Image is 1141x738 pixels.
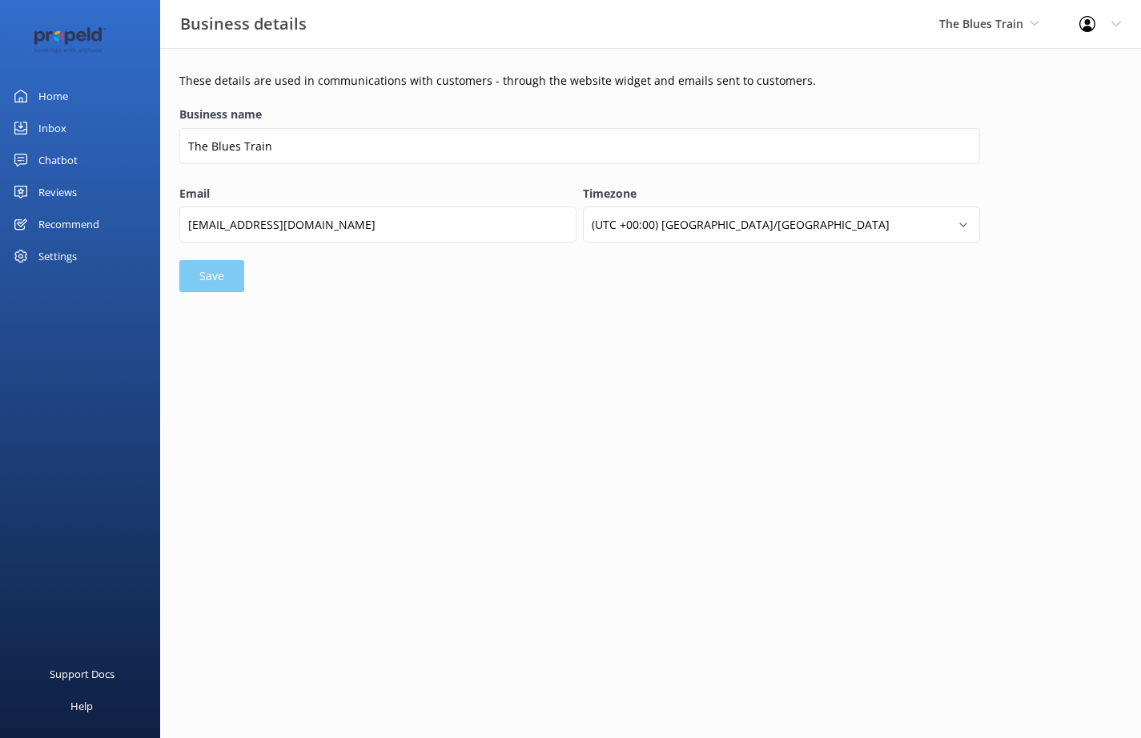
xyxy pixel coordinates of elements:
div: Settings [38,240,77,272]
div: Support Docs [50,658,115,690]
div: Recommend [38,208,99,240]
p: These details are used in communications with customers - through the website widget and emails s... [179,72,980,90]
div: Home [38,80,68,112]
img: 12-1677471078.png [24,27,116,54]
div: Help [70,690,93,722]
div: Reviews [38,176,77,208]
h3: Business details [180,11,307,37]
span: The Blues Train [939,16,1023,31]
div: Inbox [38,112,66,144]
div: Chatbot [38,144,78,176]
label: Timezone [583,185,980,203]
label: Email [179,185,577,203]
label: Business name [179,106,980,123]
